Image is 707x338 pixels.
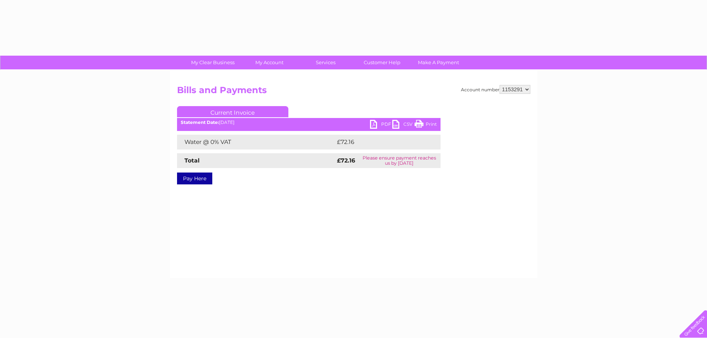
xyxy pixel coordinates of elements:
[239,56,300,69] a: My Account
[177,85,530,99] h2: Bills and Payments
[177,120,441,125] div: [DATE]
[415,120,437,131] a: Print
[461,85,530,94] div: Account number
[351,56,413,69] a: Customer Help
[392,120,415,131] a: CSV
[177,106,288,117] a: Current Invoice
[182,56,243,69] a: My Clear Business
[335,135,425,150] td: £72.16
[177,173,212,184] a: Pay Here
[337,157,355,164] strong: £72.16
[181,119,219,125] b: Statement Date:
[408,56,469,69] a: Make A Payment
[184,157,200,164] strong: Total
[370,120,392,131] a: PDF
[295,56,356,69] a: Services
[177,135,335,150] td: Water @ 0% VAT
[358,153,440,168] td: Please ensure payment reaches us by [DATE]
